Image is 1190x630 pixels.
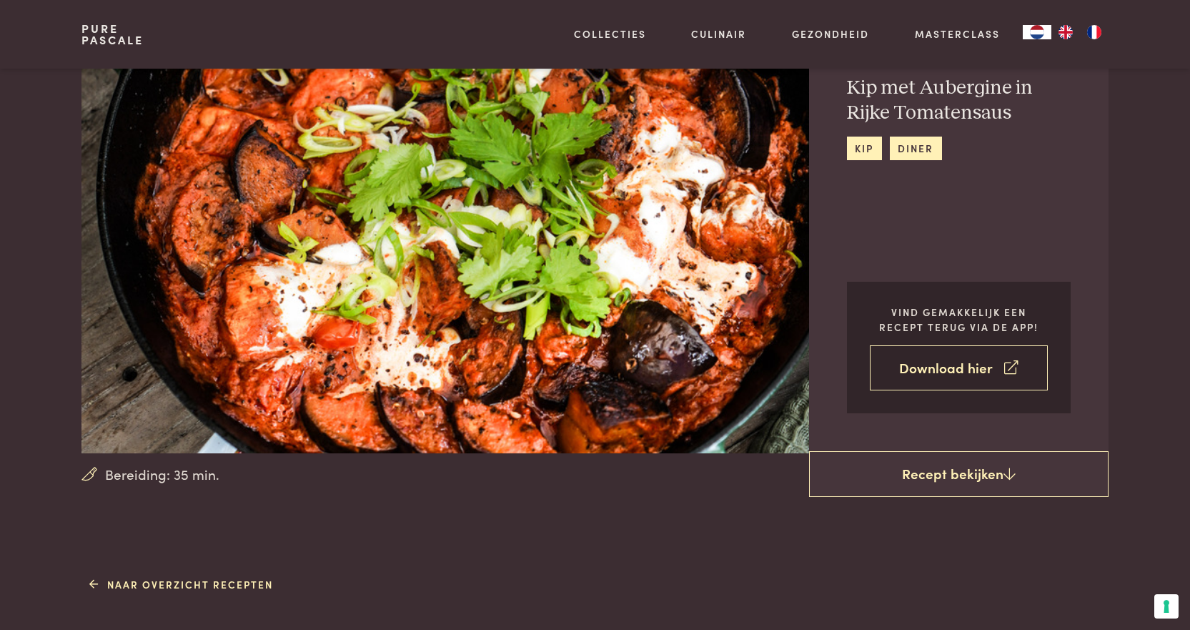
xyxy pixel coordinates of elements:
[847,137,882,160] a: kip
[691,26,746,41] a: Culinair
[1154,594,1179,619] button: Uw voorkeuren voor toestemming voor trackingtechnologieën
[1023,25,1051,39] a: NL
[870,345,1048,390] a: Download hier
[81,23,144,46] a: PurePascale
[105,464,219,485] span: Bereiding: 35 min.
[809,451,1109,497] a: Recept bekijken
[1051,25,1080,39] a: EN
[1023,25,1109,39] aside: Language selected: Nederlands
[1080,25,1109,39] a: FR
[1051,25,1109,39] ul: Language list
[870,305,1048,334] p: Vind gemakkelijk een recept terug via de app!
[890,137,942,160] a: diner
[915,26,1000,41] a: Masterclass
[792,26,869,41] a: Gezondheid
[1023,25,1051,39] div: Language
[89,577,273,592] a: Naar overzicht recepten
[847,76,1071,125] h2: Kip met Aubergine in Rijke Tomatensaus
[574,26,646,41] a: Collecties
